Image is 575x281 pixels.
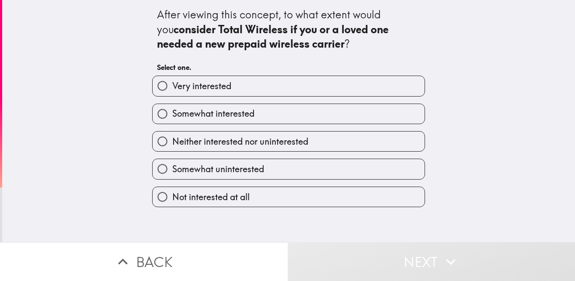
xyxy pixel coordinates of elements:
[172,163,264,175] span: Somewhat uninterested
[172,191,250,203] span: Not interested at all
[153,132,425,151] button: Neither interested nor uninterested
[153,159,425,179] button: Somewhat uninterested
[153,76,425,96] button: Very interested
[157,23,391,51] b: consider Total Wireless if you or a loved one needed a new prepaid wireless carrier
[157,62,420,72] h6: Select one.
[172,108,254,120] span: Somewhat interested
[153,104,425,124] button: Somewhat interested
[157,7,420,52] div: After viewing this concept, to what extent would you ?
[172,135,308,148] span: Neither interested nor uninterested
[153,187,425,207] button: Not interested at all
[172,80,231,92] span: Very interested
